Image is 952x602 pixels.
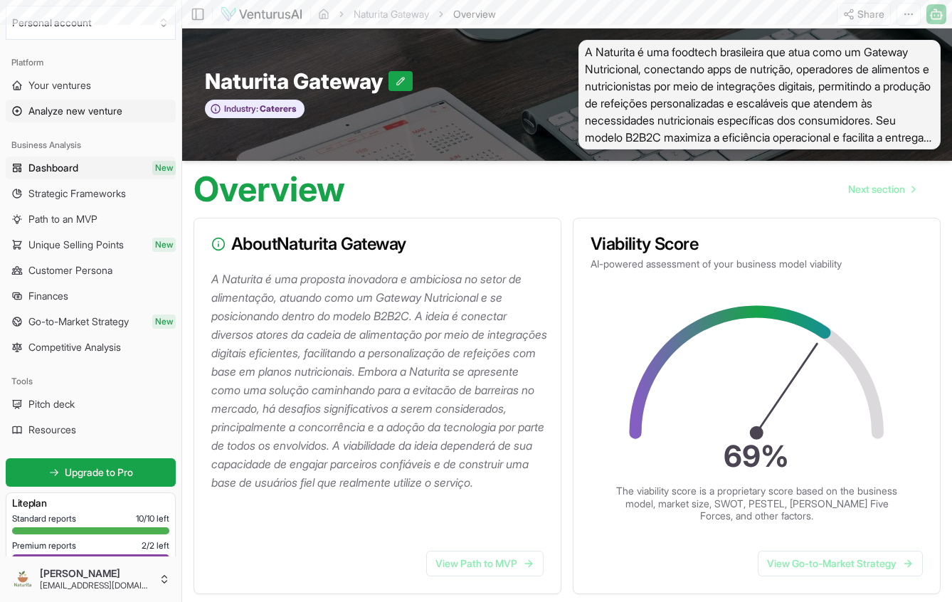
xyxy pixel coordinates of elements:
span: Finances [28,289,68,303]
div: Business Analysis [6,134,176,157]
text: 69 % [724,438,790,474]
span: Standard reports [12,513,76,524]
span: New [152,315,176,329]
span: Strategic Frameworks [28,186,126,201]
p: A Naturita é uma proposta inovadora e ambiciosa no setor de alimentação, atuando como um Gateway ... [211,270,549,492]
span: Upgrade to Pro [65,465,133,480]
a: Finances [6,285,176,307]
span: Go-to-Market Strategy [28,315,129,329]
span: Competitive Analysis [28,340,121,354]
span: Dashboard [28,161,78,175]
a: Analyze new venture [6,100,176,122]
a: Strategic Frameworks [6,182,176,205]
span: Caterers [258,103,297,115]
span: 2 / 2 left [142,540,169,551]
nav: pagination [837,175,926,204]
h1: Overview [194,172,345,206]
a: Pitch deck [6,393,176,416]
span: Premium reports [12,540,76,551]
a: Unique Selling PointsNew [6,233,176,256]
p: AI-powered assessment of your business model viability [591,257,923,271]
span: [PERSON_NAME] [40,567,153,580]
a: Upgrade to Pro [6,458,176,487]
a: DashboardNew [6,157,176,179]
a: Your ventures [6,74,176,97]
span: [EMAIL_ADDRESS][DOMAIN_NAME] [40,580,153,591]
a: Customer Persona [6,259,176,282]
span: A Naturita é uma foodtech brasileira que atua como um Gateway Nutricional, conectando apps de nut... [578,40,941,149]
span: Industry: [224,103,258,115]
a: View Path to MVP [426,551,544,576]
h3: Viability Score [591,236,923,253]
h3: Lite plan [12,496,169,510]
button: [PERSON_NAME][EMAIL_ADDRESS][DOMAIN_NAME] [6,562,176,596]
div: Tools [6,370,176,393]
a: View Go-to-Market Strategy [758,551,923,576]
p: The viability score is a proprietary score based on the business model, market size, SWOT, PESTEL... [615,485,899,522]
span: New [152,161,176,175]
span: Analyze new venture [28,104,122,118]
span: Resources [28,423,76,437]
img: ACg8ocITbUjGWHXDnx-jNAFqLN2wtXgP3HtmHISlVvUKi-qTClZ9W3k=s96-c [11,568,34,591]
span: Pitch deck [28,397,75,411]
a: Resources [6,418,176,441]
a: Competitive Analysis [6,336,176,359]
span: Path to an MVP [28,212,97,226]
h3: About Naturita Gateway [211,236,544,253]
span: Your ventures [28,78,91,93]
a: Go to next page [837,175,926,204]
div: Platform [6,51,176,74]
a: Path to an MVP [6,208,176,231]
span: Naturita Gateway [205,68,388,94]
span: Next section [848,182,905,196]
span: New [152,238,176,252]
a: Go-to-Market StrategyNew [6,310,176,333]
span: Unique Selling Points [28,238,124,252]
span: Customer Persona [28,263,112,278]
span: 10 / 10 left [136,513,169,524]
button: Industry:Caterers [205,100,305,119]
